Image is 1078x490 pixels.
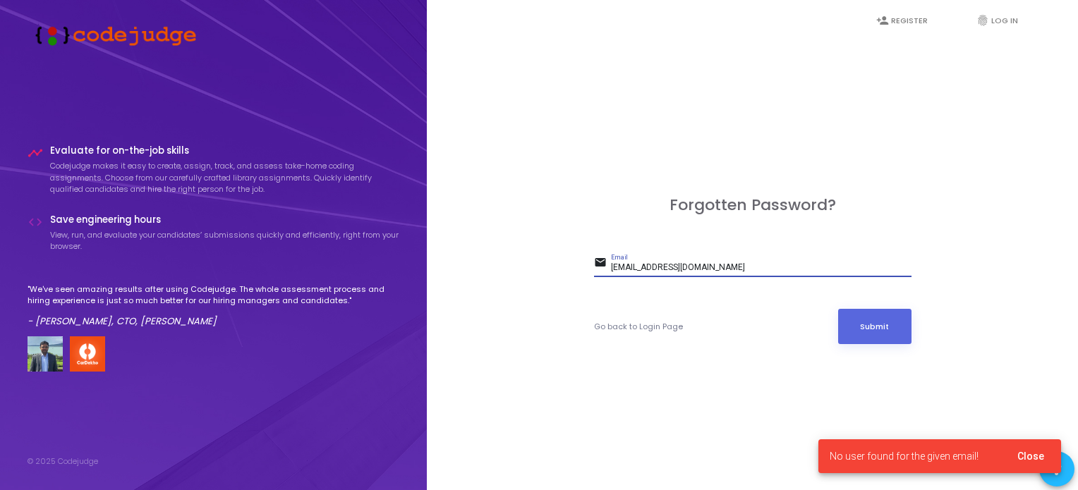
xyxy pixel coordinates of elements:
img: company-logo [70,336,105,372]
a: person_addRegister [862,4,947,37]
i: fingerprint [976,14,989,27]
mat-icon: email [594,255,611,272]
img: user image [28,336,63,372]
span: No user found for the given email! [830,449,979,463]
input: Email [611,263,912,273]
button: Close [1006,443,1055,469]
h3: Forgotten Password? [594,196,912,214]
div: © 2025 Codejudge [28,455,98,467]
p: View, run, and evaluate your candidates’ submissions quickly and efficiently, right from your bro... [50,229,400,252]
p: Codejudge makes it easy to create, assign, track, and assess take-home coding assignments. Choose... [50,160,400,195]
h4: Evaluate for on-the-job skills [50,145,400,157]
span: Close [1017,451,1044,462]
p: "We've seen amazing results after using Codejudge. The whole assessment process and hiring experi... [28,283,400,307]
i: timeline [28,145,43,161]
a: fingerprintLog In [962,4,1047,37]
h4: Save engineering hours [50,214,400,226]
button: Submit [838,309,912,344]
em: - [PERSON_NAME], CTO, [PERSON_NAME] [28,314,217,328]
i: person_add [876,14,889,27]
i: code [28,214,43,230]
a: Go back to Login Page [594,321,683,333]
